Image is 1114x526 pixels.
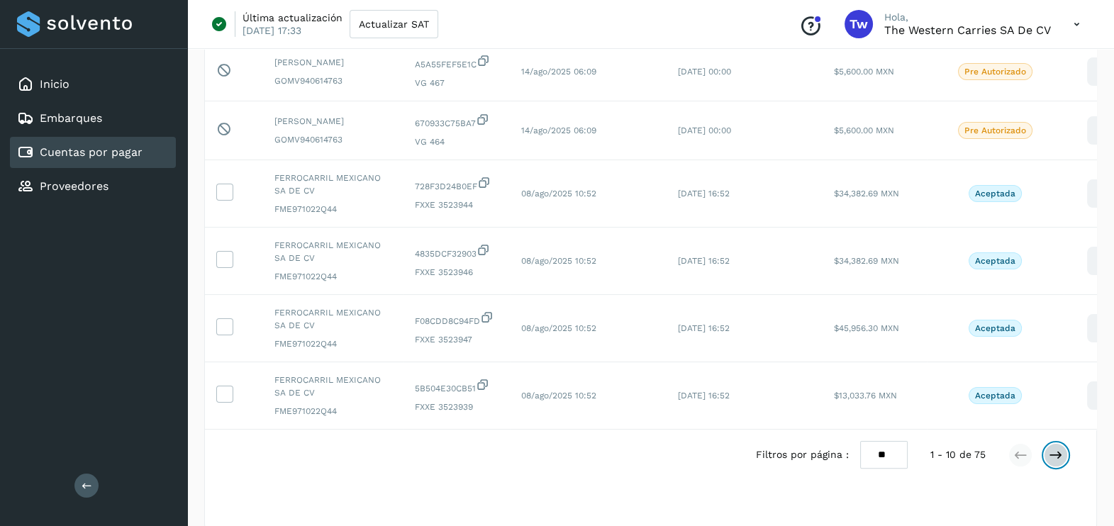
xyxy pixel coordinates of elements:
[964,125,1026,135] p: Pre Autorizado
[834,323,899,333] span: $45,956.30 MXN
[10,69,176,100] div: Inicio
[756,447,849,462] span: Filtros por página :
[415,113,498,130] span: 670933C75BA7
[10,103,176,134] div: Embarques
[415,401,498,413] span: FXXE 3523939
[274,133,392,146] span: GOMV940614763
[975,323,1015,333] p: Aceptada
[415,310,498,328] span: F08CDD8C94FD
[415,333,498,346] span: FXXE 3523947
[678,189,730,198] span: [DATE] 16:52
[10,137,176,168] div: Cuentas por pagar
[274,74,392,87] span: GOMV940614763
[834,391,897,401] span: $13,033.76 MXN
[884,23,1051,37] p: The western carries SA de CV
[834,125,894,135] span: $5,600.00 MXN
[274,203,392,216] span: FME971022Q44
[415,378,498,395] span: 5B504E30CB51
[521,189,596,198] span: 08/ago/2025 10:52
[274,239,392,264] span: FERROCARRIL MEXICANO SA DE CV
[884,11,1051,23] p: Hola,
[415,243,498,260] span: 4835DCF32903
[678,67,731,77] span: [DATE] 00:00
[274,172,392,197] span: FERROCARRIL MEXICANO SA DE CV
[521,67,596,77] span: 14/ago/2025 06:09
[40,77,69,91] a: Inicio
[274,405,392,418] span: FME971022Q44
[975,256,1015,266] p: Aceptada
[274,270,392,283] span: FME971022Q44
[678,125,731,135] span: [DATE] 00:00
[274,306,392,332] span: FERROCARRIL MEXICANO SA DE CV
[40,111,102,125] a: Embarques
[964,67,1026,77] p: Pre Autorizado
[274,337,392,350] span: FME971022Q44
[40,179,108,193] a: Proveedores
[834,189,899,198] span: $34,382.69 MXN
[415,54,498,71] span: A5A55FEF5E1C
[274,115,392,128] span: [PERSON_NAME]
[415,135,498,148] span: VG 464
[40,145,143,159] a: Cuentas por pagar
[930,447,986,462] span: 1 - 10 de 75
[274,374,392,399] span: FERROCARRIL MEXICANO SA DE CV
[359,19,429,29] span: Actualizar SAT
[975,189,1015,198] p: Aceptada
[415,198,498,211] span: FXXE 3523944
[415,176,498,193] span: 728F3D24B0EF
[678,391,730,401] span: [DATE] 16:52
[521,323,596,333] span: 08/ago/2025 10:52
[678,256,730,266] span: [DATE] 16:52
[243,24,301,37] p: [DATE] 17:33
[975,391,1015,401] p: Aceptada
[415,266,498,279] span: FXXE 3523946
[243,11,342,24] p: Última actualización
[10,171,176,202] div: Proveedores
[834,67,894,77] span: $5,600.00 MXN
[521,125,596,135] span: 14/ago/2025 06:09
[834,256,899,266] span: $34,382.69 MXN
[678,323,730,333] span: [DATE] 16:52
[274,56,392,69] span: [PERSON_NAME]
[350,10,438,38] button: Actualizar SAT
[521,391,596,401] span: 08/ago/2025 10:52
[415,77,498,89] span: VG 467
[521,256,596,266] span: 08/ago/2025 10:52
